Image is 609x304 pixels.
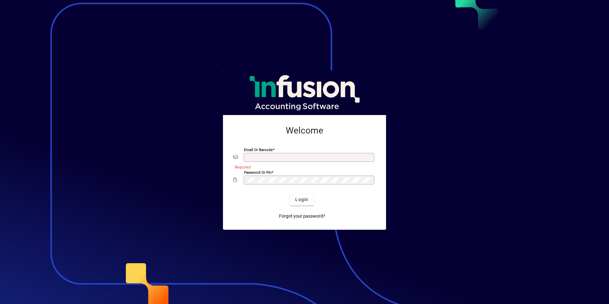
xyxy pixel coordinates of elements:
[295,196,308,203] span: Login
[276,211,328,222] a: Forgot your password?
[244,147,273,152] mat-label: Email or Barcode
[279,213,325,220] span: Forgot your password?
[290,194,313,206] button: Login
[233,125,376,136] h2: Welcome
[244,170,271,174] mat-label: Password or Pin
[235,163,371,170] mat-error: Required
